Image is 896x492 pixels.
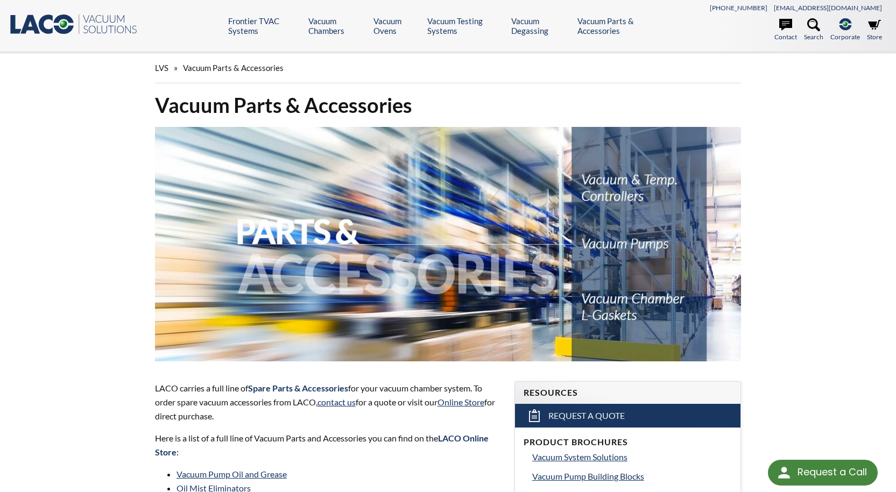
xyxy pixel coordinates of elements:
[155,53,742,83] div: »
[438,397,484,407] a: Online Store
[308,16,365,35] a: Vacuum Chambers
[515,404,740,427] a: Request a Quote
[155,431,502,459] p: Here is a list of a full line of Vacuum Parts and Accessories you can find on the :
[804,18,823,42] a: Search
[548,410,625,422] span: Request a Quote
[830,32,860,42] span: Corporate
[177,469,287,479] a: Vacuum Pump Oil and Grease
[577,16,665,35] a: Vacuum Parts & Accessories
[768,460,878,486] div: Request a Call
[532,469,732,483] a: Vacuum Pump Building Blocks
[183,63,284,73] span: Vacuum Parts & Accessories
[427,16,503,35] a: Vacuum Testing Systems
[524,387,732,398] h4: Resources
[511,16,569,35] a: Vacuum Degassing
[373,16,419,35] a: Vacuum Ovens
[155,92,742,118] h1: Vacuum Parts & Accessories
[532,452,627,462] span: Vacuum System Solutions
[155,433,489,457] strong: LACO Online Store
[867,18,882,42] a: Store
[774,4,882,12] a: [EMAIL_ADDRESS][DOMAIN_NAME]
[248,383,348,393] strong: Spare Parts & Accessories
[532,450,732,464] a: Vacuum System Solutions
[228,16,300,35] a: Frontier TVAC Systems
[155,381,502,423] p: LACO carries a full line of for your vacuum chamber system. To order spare vacuum accessories fro...
[710,4,767,12] a: [PHONE_NUMBER]
[798,460,867,484] div: Request a Call
[318,397,356,407] a: contact us
[774,18,797,42] a: Contact
[155,63,168,73] span: LVS
[524,437,732,448] h4: Product Brochures
[532,471,644,481] span: Vacuum Pump Building Blocks
[775,464,793,481] img: round button
[155,127,742,361] img: Vacuum Parts & Accessories header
